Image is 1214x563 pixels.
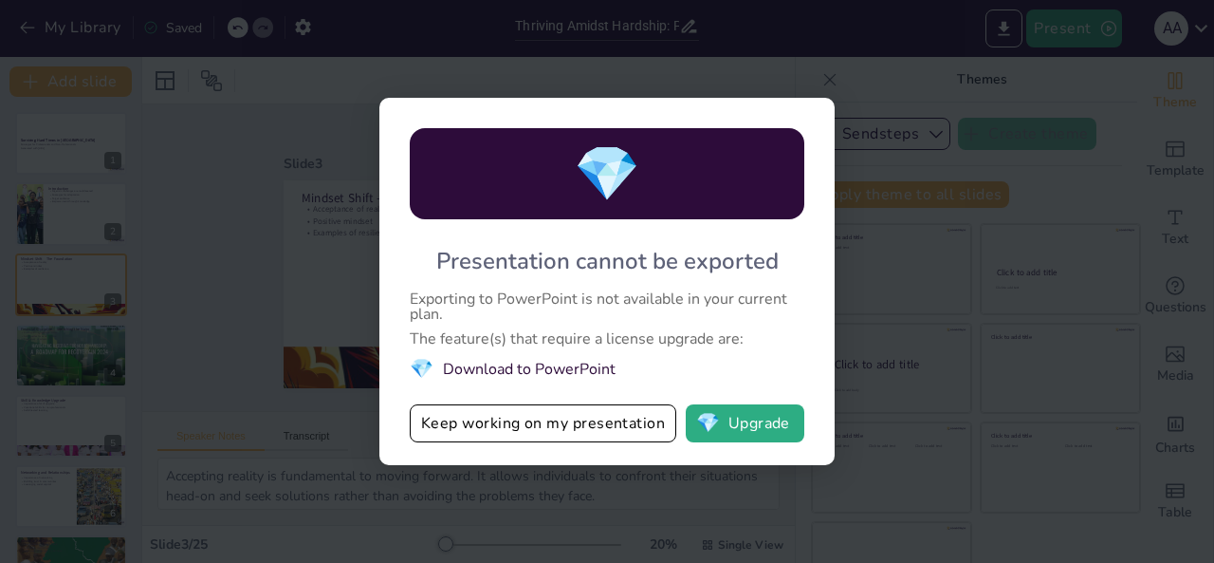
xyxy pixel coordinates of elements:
[410,356,804,382] li: Download to PowerPoint
[574,138,640,211] span: diamond
[410,404,676,442] button: Keep working on my presentation
[410,291,804,322] div: Exporting to PowerPoint is not available in your current plan.
[410,356,433,382] span: diamond
[410,331,804,347] div: The feature(s) that require a license upgrade are:
[696,414,720,433] span: diamond
[436,246,779,276] div: Presentation cannot be exported
[686,404,804,442] button: diamondUpgrade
